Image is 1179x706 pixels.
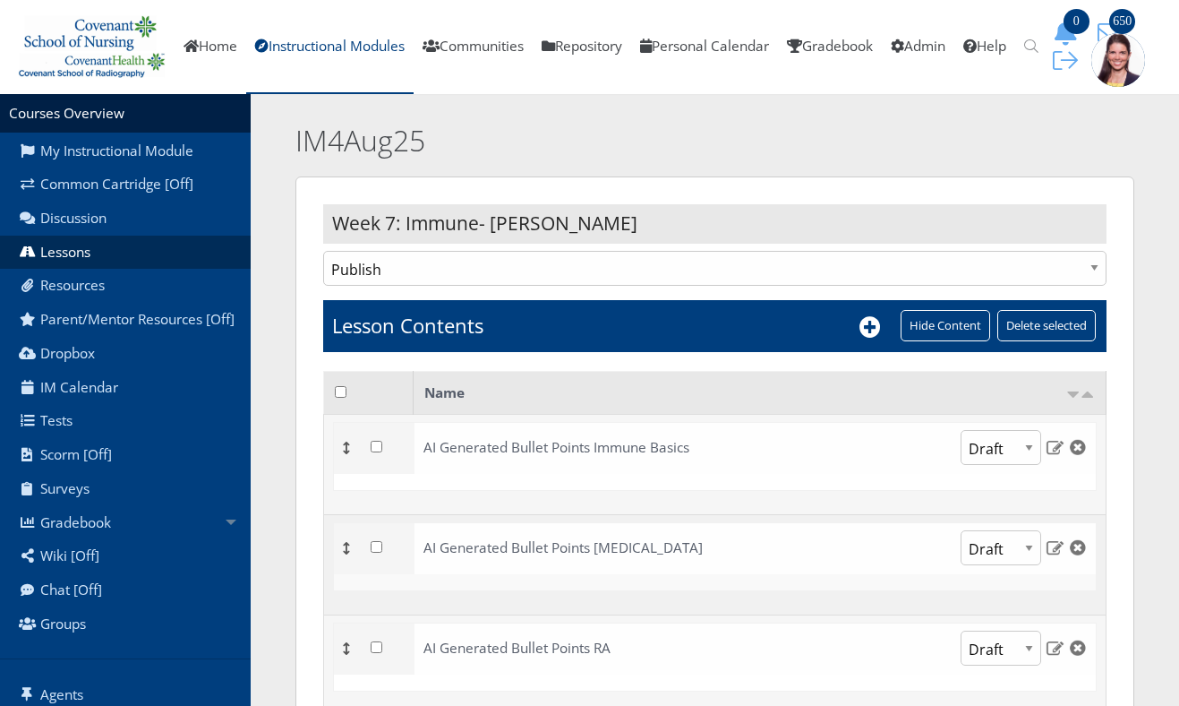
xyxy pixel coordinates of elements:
div: Week 7: Immune- [PERSON_NAME] [323,204,1106,244]
a: 650 [1091,22,1136,41]
img: Delete [1068,640,1087,656]
i: Add New [859,316,881,338]
img: 1943_125_125.jpg [1091,33,1145,87]
span: 0 [1064,9,1089,34]
button: 650 [1091,20,1136,46]
a: 0 [1047,22,1091,41]
span: 650 [1109,9,1135,34]
button: 0 [1047,20,1091,46]
h2: IM4Aug25 [295,121,958,161]
img: asc.png [1066,392,1081,398]
a: Courses Overview [9,104,124,123]
h1: Lesson Contents [332,312,483,340]
img: Edit [1046,640,1064,656]
img: Delete [1068,539,1087,555]
input: Delete selected [997,310,1096,341]
p: AI Generated Bullet Points Immune Basics [423,437,858,460]
img: Edit [1046,539,1064,555]
img: Edit [1046,439,1064,455]
td: Name [414,372,1106,415]
img: Delete [1068,439,1087,455]
p: AI Generated Bullet Points RA [423,638,806,660]
img: desc.png [1081,392,1095,398]
input: Hide Content [901,310,990,341]
p: AI Generated Bullet Points [MEDICAL_DATA] [423,538,865,560]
